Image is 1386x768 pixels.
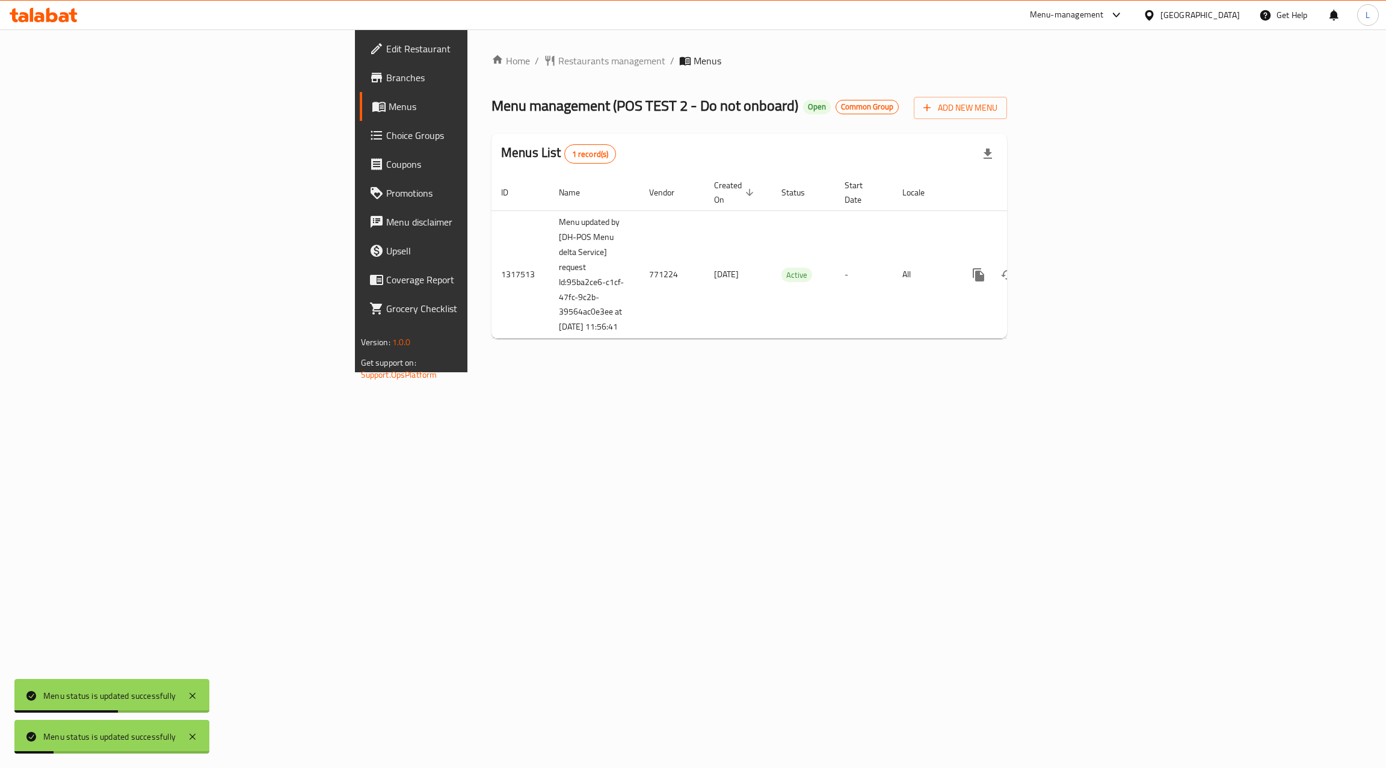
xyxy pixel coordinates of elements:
a: Menu disclaimer [360,207,587,236]
div: Menu-management [1030,8,1104,22]
span: Name [559,185,596,200]
span: 1.0.0 [392,334,411,350]
span: Active [781,268,812,282]
span: Menus [694,54,721,68]
span: Common Group [836,102,898,112]
a: Coverage Report [360,265,587,294]
span: Menus [389,99,577,114]
button: Add New Menu [914,97,1007,119]
span: 1 record(s) [565,149,616,160]
h2: Menus List [501,144,616,164]
a: Coupons [360,150,587,179]
a: Upsell [360,236,587,265]
td: - [835,210,893,339]
a: Choice Groups [360,121,587,150]
span: Created On [714,178,757,207]
a: Branches [360,63,587,92]
span: Coverage Report [386,272,577,287]
td: Menu updated by [DH-POS Menu delta Service] request Id:95ba2ce6-c1cf-47fc-9c2b-39564ac0e3ee at [D... [549,210,639,339]
div: [GEOGRAPHIC_DATA] [1160,8,1240,22]
span: Vendor [649,185,690,200]
span: Open [803,102,831,112]
span: Menu disclaimer [386,215,577,229]
span: Add New Menu [923,100,997,115]
span: Promotions [386,186,577,200]
span: Grocery Checklist [386,301,577,316]
span: Menu management ( POS TEST 2 - Do not onboard ) [491,92,798,119]
nav: breadcrumb [491,54,1007,68]
span: Status [781,185,821,200]
span: Locale [902,185,940,200]
button: Change Status [993,260,1022,289]
div: Menu status is updated successfully [43,730,176,743]
div: Export file [973,140,1002,168]
a: Restaurants management [544,54,665,68]
span: Coupons [386,157,577,171]
span: Restaurants management [558,54,665,68]
td: 771224 [639,210,704,339]
span: [DATE] [714,266,739,282]
a: Grocery Checklist [360,294,587,323]
td: All [893,210,955,339]
li: / [670,54,674,68]
span: Branches [386,70,577,85]
span: ID [501,185,524,200]
a: Menus [360,92,587,121]
a: Support.OpsPlatform [361,367,437,382]
span: L [1366,8,1370,22]
div: Menu status is updated successfully [43,689,176,702]
span: Choice Groups [386,128,577,143]
span: Upsell [386,244,577,258]
div: Total records count [564,144,617,164]
a: Promotions [360,179,587,207]
table: enhanced table [491,174,1089,339]
a: Edit Restaurant [360,34,587,63]
th: Actions [955,174,1089,211]
div: Open [803,100,831,114]
span: Version: [361,334,390,350]
span: Get support on: [361,355,416,370]
span: Edit Restaurant [386,41,577,56]
button: more [964,260,993,289]
span: Start Date [845,178,878,207]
